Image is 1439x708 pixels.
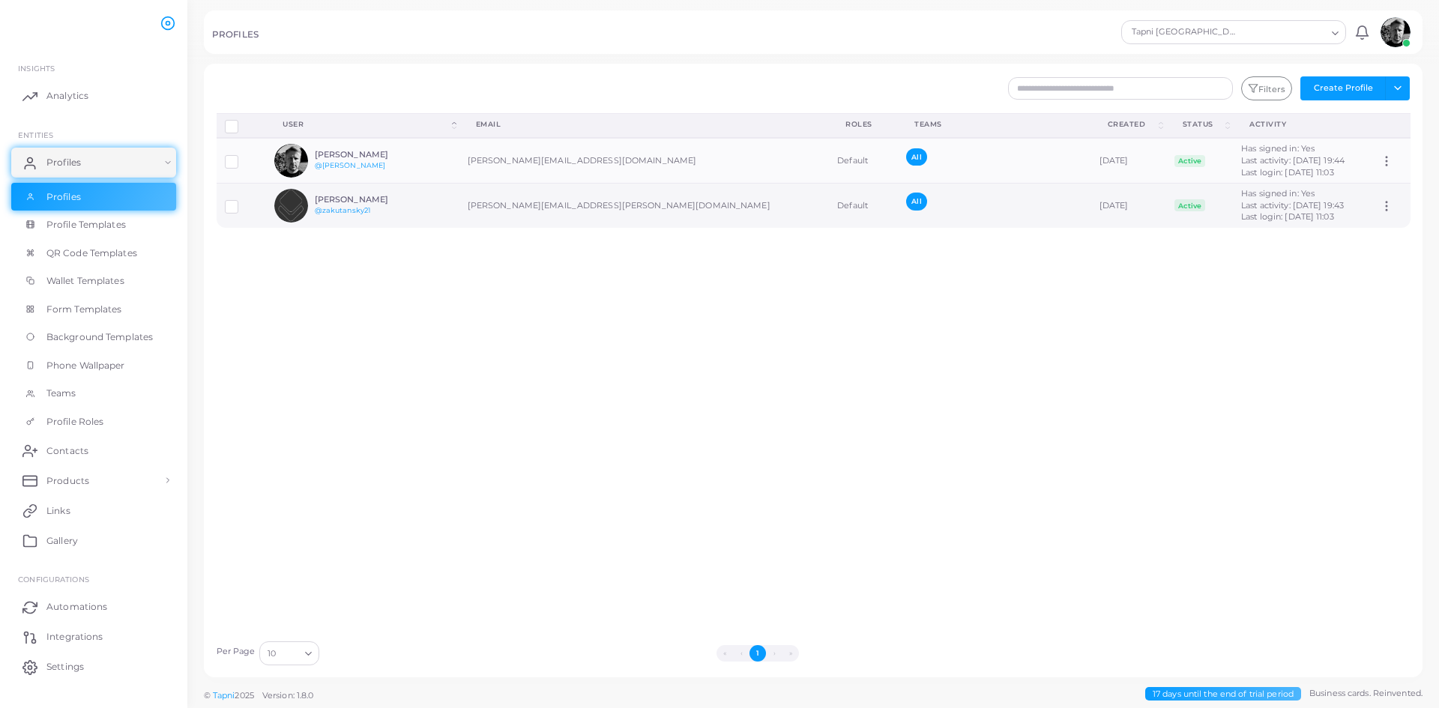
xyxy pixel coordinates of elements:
span: Has signed in: Yes [1241,143,1315,154]
a: Tapni [213,690,235,701]
span: Phone Wallpaper [46,359,125,372]
td: [DATE] [1091,138,1166,183]
input: Search for option [277,645,299,662]
button: Create Profile [1300,76,1386,100]
th: Action [1372,113,1410,138]
a: Profiles [11,148,176,178]
a: @zakutansky21 [315,206,370,214]
span: Tapni [GEOGRAPHIC_DATA] [1129,25,1238,40]
img: avatar [1381,17,1411,47]
span: Business cards. Reinvented. [1309,687,1423,700]
span: Last login: [DATE] 11:03 [1241,211,1334,222]
span: Settings [46,660,84,674]
span: Wallet Templates [46,274,124,288]
a: Phone Wallpaper [11,351,176,380]
img: avatar [274,144,308,178]
a: Automations [11,592,176,622]
span: © [204,689,313,702]
a: Background Templates [11,323,176,351]
span: Profiles [46,190,81,204]
span: Background Templates [46,330,153,344]
div: Created [1108,119,1156,130]
button: Filters [1241,76,1292,100]
span: Active [1174,155,1206,167]
span: Analytics [46,89,88,103]
h5: PROFILES [212,29,259,40]
span: All [906,148,926,166]
h6: [PERSON_NAME] [315,195,425,205]
span: Last activity: [DATE] 19:43 [1241,200,1344,211]
th: Row-selection [217,113,267,138]
span: Automations [46,600,107,614]
a: QR Code Templates [11,239,176,267]
td: Default [829,184,898,228]
span: Profile Templates [46,218,126,232]
a: Profile Roles [11,408,176,436]
button: Go to page 1 [749,645,766,662]
div: Status [1183,119,1222,130]
a: Profile Templates [11,211,176,239]
span: Gallery [46,534,78,548]
a: Settings [11,652,176,682]
span: All [906,193,926,210]
td: [DATE] [1091,184,1166,228]
a: Wallet Templates [11,267,176,295]
a: Integrations [11,622,176,652]
input: Search for option [1240,24,1326,40]
span: Profile Roles [46,415,103,429]
td: [PERSON_NAME][EMAIL_ADDRESS][DOMAIN_NAME] [459,138,830,183]
div: Roles [845,119,881,130]
a: Analytics [11,81,176,111]
span: 2025 [235,689,253,702]
span: Configurations [18,575,89,584]
span: Form Templates [46,303,122,316]
span: Last login: [DATE] 11:03 [1241,167,1334,178]
a: avatar [1376,17,1414,47]
div: Search for option [1121,20,1346,44]
span: QR Code Templates [46,246,137,260]
a: Contacts [11,435,176,465]
span: Active [1174,199,1206,211]
span: Profiles [46,156,81,169]
a: Form Templates [11,295,176,324]
span: Contacts [46,444,88,458]
img: avatar [274,189,308,223]
span: Has signed in: Yes [1241,188,1315,199]
span: Version: 1.8.0 [262,690,314,701]
label: Per Page [217,646,256,658]
a: Profiles [11,183,176,211]
a: Gallery [11,525,176,555]
span: ENTITIES [18,130,53,139]
a: Links [11,495,176,525]
a: Teams [11,379,176,408]
span: Products [46,474,89,488]
div: Teams [914,119,1074,130]
a: @[PERSON_NAME] [315,161,386,169]
span: Links [46,504,70,518]
span: Integrations [46,630,103,644]
div: User [283,119,448,130]
td: [PERSON_NAME][EMAIL_ADDRESS][PERSON_NAME][DOMAIN_NAME] [459,184,830,228]
div: Email [476,119,813,130]
span: 17 days until the end of trial period [1145,687,1301,701]
span: Last activity: [DATE] 19:44 [1241,155,1345,166]
a: Products [11,465,176,495]
ul: Pagination [323,645,1192,662]
td: Default [829,138,898,183]
span: Teams [46,387,76,400]
h6: [PERSON_NAME] [315,150,425,160]
div: activity [1249,119,1355,130]
div: Search for option [259,641,319,665]
span: 10 [268,646,276,662]
span: INSIGHTS [18,64,55,73]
